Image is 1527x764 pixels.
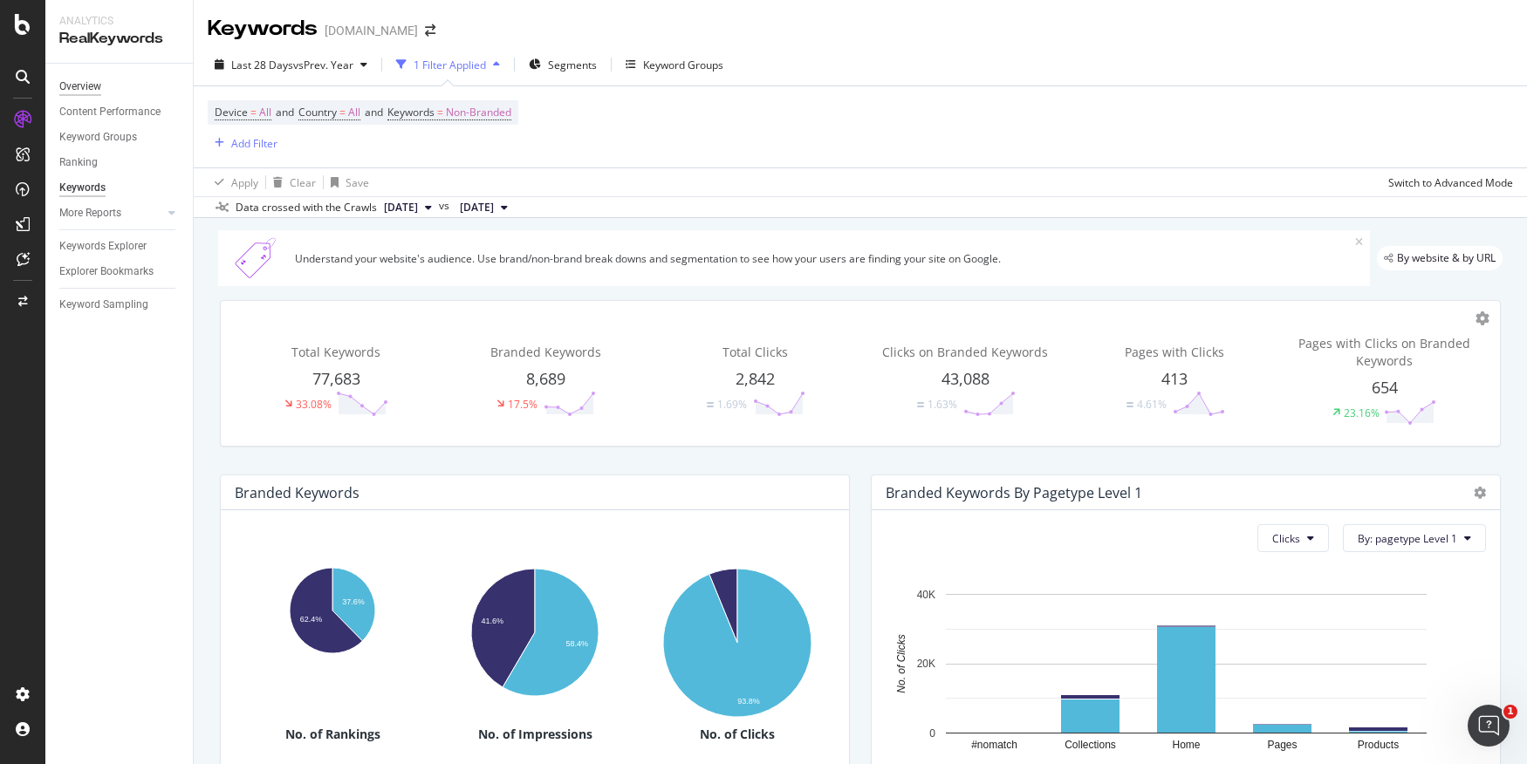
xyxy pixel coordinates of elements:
[59,237,181,256] a: Keywords Explorer
[59,263,181,281] a: Explorer Bookmarks
[1388,175,1513,190] div: Switch to Advanced Mode
[717,397,747,412] div: 1.69%
[1468,705,1510,747] iframe: Intercom live chat
[971,740,1017,752] text: #nomatch
[566,639,589,648] text: 58.4%
[640,726,835,743] div: No. of Clicks
[231,136,277,151] div: Add Filter
[640,559,835,725] div: A chart.
[929,727,935,740] text: 0
[736,368,775,389] span: 2,842
[59,237,147,256] div: Keywords Explorer
[59,263,154,281] div: Explorer Bookmarks
[895,635,907,693] text: No. of Clicks
[259,100,271,125] span: All
[266,168,316,196] button: Clear
[59,103,161,121] div: Content Performance
[225,237,288,279] img: Xn5yXbTLC6GvtKIoinKAiP4Hm0QJ922KvQwAAAAASUVORK5CYII=
[59,179,106,197] div: Keywords
[1397,253,1496,263] span: By website & by URL
[1065,740,1116,752] text: Collections
[208,133,277,153] button: Add Filter
[208,168,258,196] button: Apply
[293,58,353,72] span: vs Prev. Year
[250,105,257,119] span: =
[437,559,633,701] svg: A chart.
[59,153,98,172] div: Ranking
[1344,406,1380,420] div: 23.16%
[508,397,538,412] div: 17.5%
[1126,402,1133,407] img: Equal
[437,726,633,743] div: No. of Impressions
[231,175,258,190] div: Apply
[389,51,507,78] button: 1 Filter Applied
[1267,740,1297,752] text: Pages
[1161,368,1188,389] span: 413
[548,58,597,72] span: Segments
[59,103,181,121] a: Content Performance
[1503,705,1517,719] span: 1
[737,697,760,706] text: 93.8%
[290,175,316,190] div: Clear
[1381,168,1513,196] button: Switch to Advanced Mode
[300,615,323,624] text: 62.4%
[235,559,430,654] svg: A chart.
[1358,531,1457,546] span: By: pagetype Level 1
[917,402,924,407] img: Equal
[276,105,294,119] span: and
[342,597,365,606] text: 37.6%
[387,105,435,119] span: Keywords
[231,58,293,72] span: Last 28 Days
[886,585,1487,760] svg: A chart.
[325,22,418,39] div: [DOMAIN_NAME]
[1372,377,1398,398] span: 654
[298,105,337,119] span: Country
[1172,740,1200,752] text: Home
[384,200,418,215] span: 2025 Sep. 29th
[522,51,604,78] button: Segments
[886,484,1142,501] div: Branded Keywords By pagetype Level 1
[437,105,443,119] span: =
[312,368,360,389] span: 77,683
[291,344,380,360] span: Total Keywords
[59,14,179,29] div: Analytics
[917,589,935,601] text: 40K
[208,51,374,78] button: Last 28 DaysvsPrev. Year
[490,344,601,360] span: Branded Keywords
[1125,344,1224,360] span: Pages with Clicks
[365,105,383,119] span: and
[377,197,439,218] button: [DATE]
[59,204,163,222] a: More Reports
[235,726,430,743] div: No. of Rankings
[59,204,121,222] div: More Reports
[236,200,377,215] div: Data crossed with the Crawls
[481,617,503,625] text: 41.6%
[707,402,714,407] img: Equal
[59,128,181,147] a: Keyword Groups
[59,296,148,314] div: Keyword Sampling
[59,29,179,49] div: RealKeywords
[1358,740,1399,752] text: Products
[295,251,1355,266] div: Understand your website's audience. Use brand/non-brand break downs and segmentation to see how y...
[59,179,181,197] a: Keywords
[643,58,723,72] div: Keyword Groups
[928,397,957,412] div: 1.63%
[348,100,360,125] span: All
[59,78,181,96] a: Overview
[1257,524,1329,552] button: Clicks
[59,128,137,147] div: Keyword Groups
[346,175,369,190] div: Save
[439,198,453,214] span: vs
[215,105,248,119] span: Device
[917,658,935,671] text: 20K
[208,14,318,44] div: Keywords
[722,344,788,360] span: Total Clicks
[59,296,181,314] a: Keyword Sampling
[1343,524,1486,552] button: By: pagetype Level 1
[526,368,565,389] span: 8,689
[339,105,346,119] span: =
[460,200,494,215] span: 2025 Feb. 24th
